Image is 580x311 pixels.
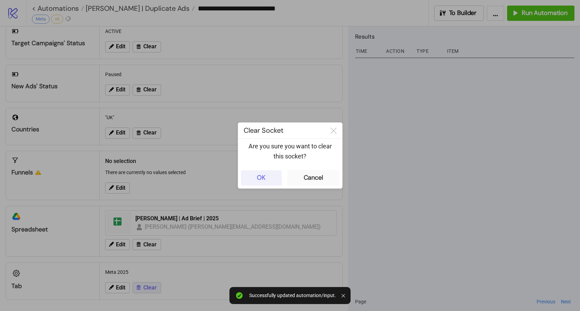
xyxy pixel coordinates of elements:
[249,293,336,298] div: Successfully updated automation/input.
[257,174,266,182] div: OK
[304,174,323,182] div: Cancel
[287,170,339,186] button: Cancel
[238,123,325,138] div: Clear Socket
[241,170,282,186] button: OK
[244,141,337,161] p: Are you sure you want to clear this socket?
